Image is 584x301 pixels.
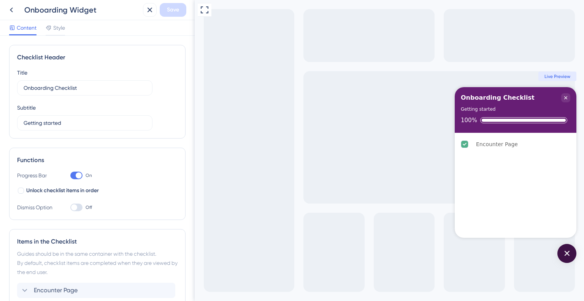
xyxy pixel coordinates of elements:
div: Checklist Container [260,87,382,238]
div: Getting started [266,105,301,113]
span: Live Preview [350,73,376,80]
button: Save [160,3,186,17]
div: Functions [17,156,178,165]
div: Checklist Header [17,53,178,62]
span: Style [53,23,65,32]
div: Subtitle [17,103,36,112]
div: Close Checklist [367,93,376,102]
div: Checklist items [260,133,382,239]
div: Open Checklist [363,244,382,263]
div: Dismiss Option [17,203,55,212]
div: 100% [266,117,282,124]
div: Checklist progress: 100% [266,117,376,124]
div: Onboarding Widget [24,5,140,15]
div: Onboarding Checklist [266,93,340,102]
div: Items in the Checklist [17,237,178,246]
span: Encounter Page [34,286,78,295]
span: Save [167,5,179,14]
span: Off [86,204,92,210]
span: Unlock checklist items in order [26,186,99,195]
input: Header 1 [24,84,146,92]
div: Title [17,68,27,77]
span: Content [17,23,36,32]
div: Encounter Page [281,140,323,149]
div: Guides should be in the same container with the checklist. By default, checklist items are comple... [17,249,178,277]
input: Header 2 [24,119,146,127]
div: Progress Bar [17,171,55,180]
span: On [86,172,92,178]
div: Encounter Page is complete. [263,136,379,153]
